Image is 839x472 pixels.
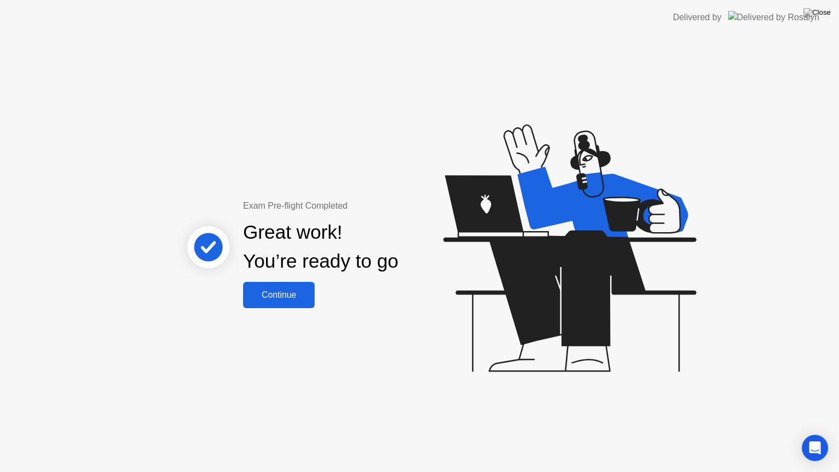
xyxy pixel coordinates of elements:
[803,8,831,17] img: Close
[246,290,311,300] div: Continue
[243,282,315,308] button: Continue
[243,218,398,276] div: Great work! You’re ready to go
[802,435,828,461] div: Open Intercom Messenger
[673,11,722,24] div: Delivered by
[243,199,469,213] div: Exam Pre-flight Completed
[728,11,819,23] img: Delivered by Rosalyn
